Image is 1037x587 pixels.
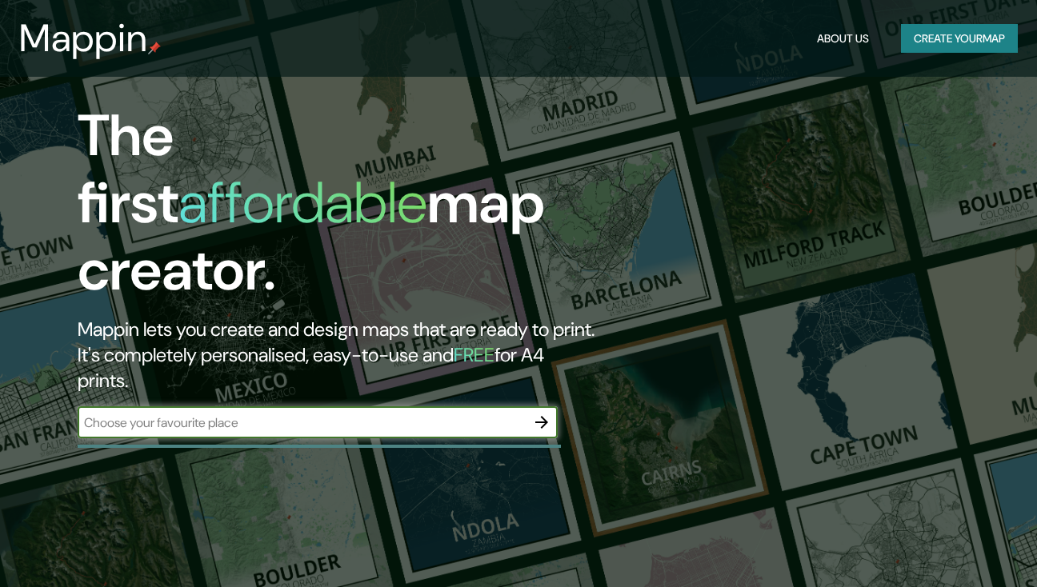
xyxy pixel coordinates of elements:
[901,24,1018,54] button: Create yourmap
[78,102,596,317] h1: The first map creator.
[178,166,427,240] h1: affordable
[19,16,148,61] h3: Mappin
[78,413,526,432] input: Choose your favourite place
[78,317,596,393] h2: Mappin lets you create and design maps that are ready to print. It's completely personalised, eas...
[811,24,875,54] button: About Us
[148,42,161,54] img: mappin-pin
[454,342,494,367] h5: FREE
